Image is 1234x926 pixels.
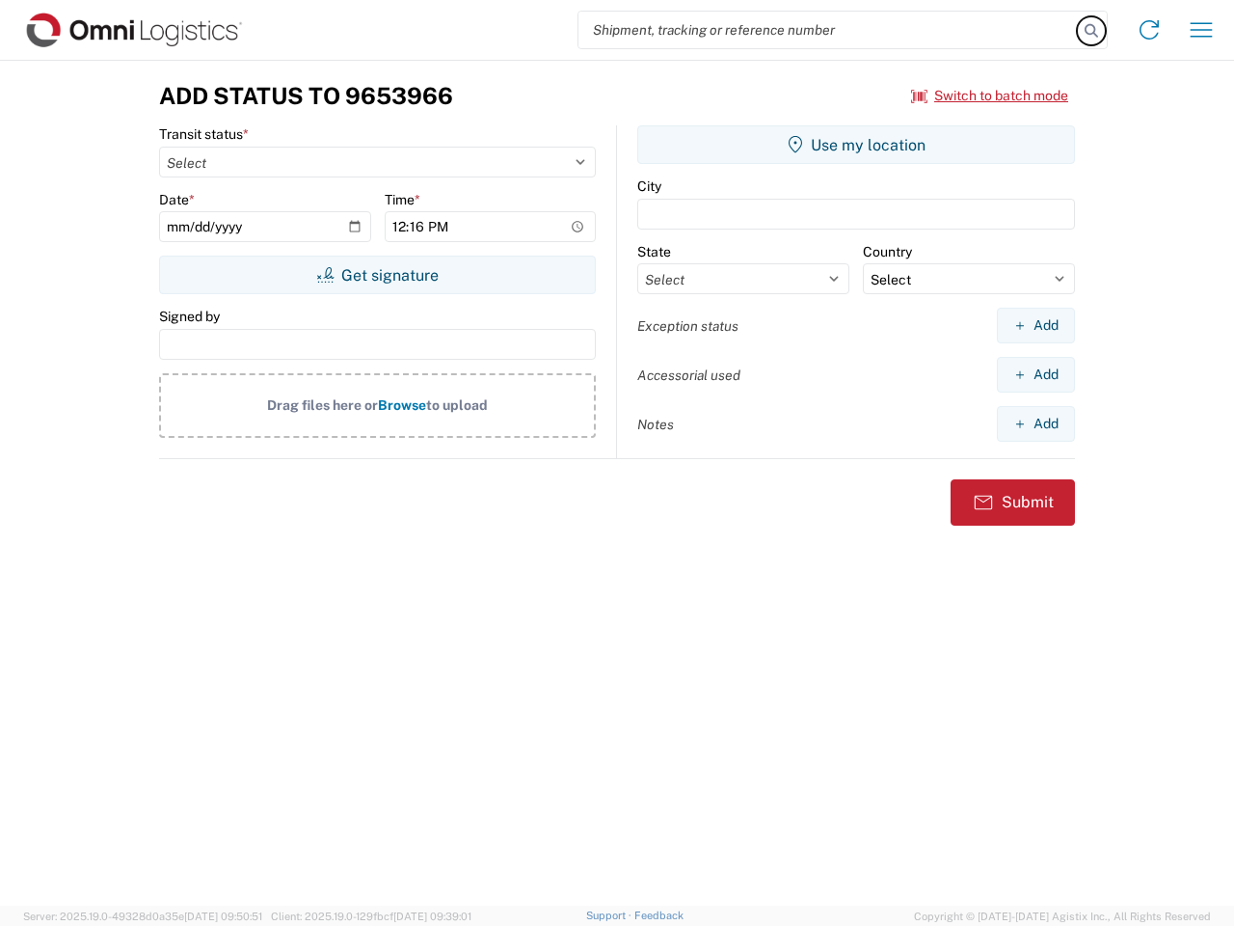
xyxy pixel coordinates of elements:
[863,243,912,260] label: Country
[637,125,1075,164] button: Use my location
[159,308,220,325] label: Signed by
[578,12,1078,48] input: Shipment, tracking or reference number
[637,177,661,195] label: City
[385,191,420,208] label: Time
[184,911,262,922] span: [DATE] 09:50:51
[271,911,471,922] span: Client: 2025.19.0-129fbcf
[159,191,195,208] label: Date
[634,910,684,921] a: Feedback
[637,317,738,335] label: Exception status
[586,910,634,921] a: Support
[911,80,1068,112] button: Switch to batch mode
[159,82,453,110] h3: Add Status to 9653966
[637,416,674,433] label: Notes
[914,908,1211,925] span: Copyright © [DATE]-[DATE] Agistix Inc., All Rights Reserved
[997,308,1075,343] button: Add
[426,397,488,413] span: to upload
[997,357,1075,393] button: Add
[637,367,740,384] label: Accessorial used
[159,256,596,294] button: Get signature
[378,397,426,413] span: Browse
[267,397,378,413] span: Drag files here or
[637,243,671,260] label: State
[23,911,262,922] span: Server: 2025.19.0-49328d0a35e
[159,125,249,143] label: Transit status
[951,479,1075,526] button: Submit
[393,911,471,922] span: [DATE] 09:39:01
[997,406,1075,442] button: Add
